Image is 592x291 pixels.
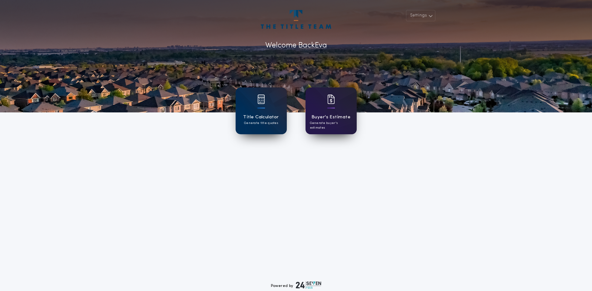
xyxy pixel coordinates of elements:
[310,121,352,130] p: Generate buyer's estimates
[271,281,321,289] div: Powered by
[261,10,331,29] img: account-logo
[306,87,357,134] a: card iconBuyer's EstimateGenerate buyer's estimates
[311,114,350,121] h1: Buyer's Estimate
[327,95,335,104] img: card icon
[296,281,321,289] img: logo
[236,87,287,134] a: card iconTitle CalculatorGenerate title quotes
[265,40,327,51] p: Welcome Back Eva
[406,10,435,21] button: Settings
[244,121,278,126] p: Generate title quotes
[257,95,265,104] img: card icon
[243,114,279,121] h1: Title Calculator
